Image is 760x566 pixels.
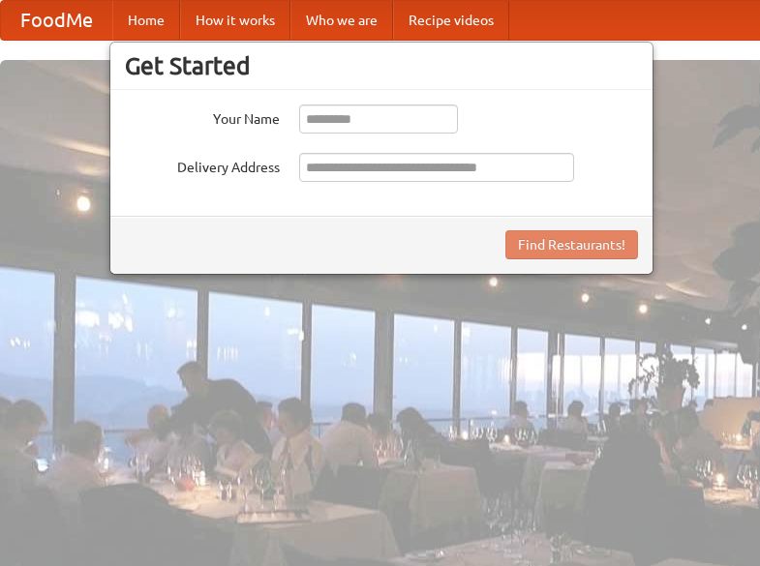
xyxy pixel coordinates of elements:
[393,1,509,40] a: Recipe videos
[290,1,393,40] a: Who we are
[180,1,290,40] a: How it works
[505,230,638,259] button: Find Restaurants!
[125,104,280,129] label: Your Name
[125,153,280,177] label: Delivery Address
[125,51,638,80] h3: Get Started
[112,1,180,40] a: Home
[1,1,112,40] a: FoodMe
